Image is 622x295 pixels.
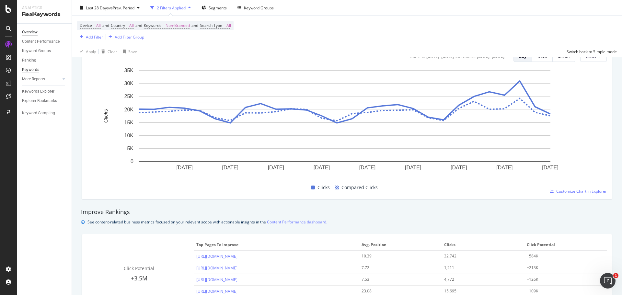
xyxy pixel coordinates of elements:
[115,34,144,40] div: Add Filter Group
[362,253,431,259] div: 10.39
[527,277,596,282] div: +126K
[131,274,147,282] span: +3.5M
[111,23,125,28] span: Country
[124,107,134,112] text: 20K
[22,48,51,54] div: Keyword Groups
[223,23,225,28] span: =
[527,288,596,294] div: +109K
[108,49,117,54] div: Clear
[196,289,237,294] a: [URL][DOMAIN_NAME]
[81,219,613,225] div: info banner
[129,21,134,30] span: All
[199,3,229,13] button: Segments
[22,38,67,45] a: Content Performance
[613,273,618,278] span: 1
[87,219,327,225] div: See content-related business metrics focused on your relevant scope with actionable insights in the
[362,288,431,294] div: 23.08
[564,46,617,57] button: Switch back to Simple mode
[124,68,134,73] text: 35K
[496,165,513,170] text: [DATE]
[341,184,378,191] span: Compared Clicks
[527,242,603,248] span: Click Potential
[444,288,514,294] div: 15,695
[22,66,39,73] div: Keywords
[128,49,137,54] div: Save
[22,76,45,83] div: More Reports
[22,97,67,104] a: Explorer Bookmarks
[22,76,61,83] a: More Reports
[314,165,330,170] text: [DATE]
[444,253,514,259] div: 32,742
[106,33,144,41] button: Add Filter Group
[99,46,117,57] button: Clear
[22,5,66,11] div: Analytics
[22,66,67,73] a: Keywords
[103,109,109,123] text: Clicks
[22,29,38,36] div: Overview
[176,165,192,170] text: [DATE]
[77,46,96,57] button: Apply
[131,159,133,164] text: 0
[226,21,231,30] span: All
[22,29,67,36] a: Overview
[451,165,467,170] text: [DATE]
[124,94,134,99] text: 25K
[268,165,284,170] text: [DATE]
[527,265,596,271] div: +213K
[102,23,109,28] span: and
[148,3,193,13] button: 2 Filters Applied
[22,11,66,18] div: RealKeywords
[124,119,134,125] text: 15K
[550,188,607,194] a: Customize Chart in Explorer
[157,5,186,10] div: 2 Filters Applied
[126,23,128,28] span: =
[86,34,103,40] div: Add Filter
[86,5,109,10] span: Last 28 Days
[93,23,95,28] span: =
[166,21,190,30] span: Non-Branded
[96,21,101,30] span: All
[124,81,134,86] text: 30K
[77,3,142,13] button: Last 28 DaysvsPrev. Period
[22,57,36,64] div: Ranking
[120,46,137,57] button: Save
[222,165,238,170] text: [DATE]
[191,23,198,28] span: and
[22,110,67,117] a: Keyword Sampling
[244,5,274,10] div: Keyword Groups
[22,110,55,117] div: Keyword Sampling
[135,23,142,28] span: and
[444,242,520,248] span: Clicks
[22,57,67,64] a: Ranking
[600,273,616,289] iframe: Intercom live chat
[22,48,67,54] a: Keyword Groups
[200,23,222,28] span: Search Type
[359,165,375,170] text: [DATE]
[80,23,92,28] span: Device
[127,146,133,151] text: 5K
[22,88,54,95] div: Keywords Explorer
[196,254,237,259] a: [URL][DOMAIN_NAME]
[567,49,617,54] div: Switch back to Simple mode
[405,165,421,170] text: [DATE]
[109,5,134,10] span: vs Prev. Period
[22,38,60,45] div: Content Performance
[556,188,607,194] span: Customize Chart in Explorer
[267,219,327,225] a: Content Performance dashboard.
[527,253,596,259] div: +584K
[81,208,613,216] div: Improve Rankings
[444,277,514,282] div: 4,772
[542,165,558,170] text: [DATE]
[444,265,514,271] div: 1,211
[86,49,96,54] div: Apply
[22,97,57,104] div: Explorer Bookmarks
[124,265,154,271] span: Click Potential
[87,67,602,181] svg: A chart.
[362,242,437,248] span: Avg. Position
[317,184,330,191] span: Clicks
[196,277,237,282] a: [URL][DOMAIN_NAME]
[209,5,227,10] span: Segments
[162,23,165,28] span: =
[77,33,103,41] button: Add Filter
